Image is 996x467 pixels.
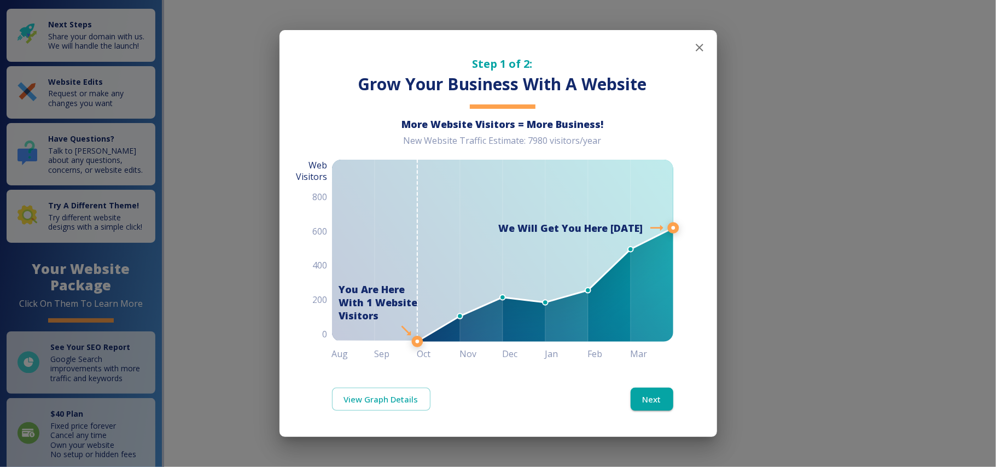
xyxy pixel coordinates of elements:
div: New Website Traffic Estimate: 7980 visitors/year [332,135,673,155]
h6: Jan [545,346,588,361]
h3: Grow Your Business With A Website [332,73,673,96]
h6: Sep [375,346,417,361]
h5: Step 1 of 2: [332,56,673,71]
a: View Graph Details [332,388,430,411]
h6: Nov [460,346,503,361]
h6: Mar [631,346,673,361]
h6: Feb [588,346,631,361]
h6: Oct [417,346,460,361]
button: Next [631,388,673,411]
h6: Dec [503,346,545,361]
h6: More Website Visitors = More Business! [332,118,673,131]
h6: Aug [332,346,375,361]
